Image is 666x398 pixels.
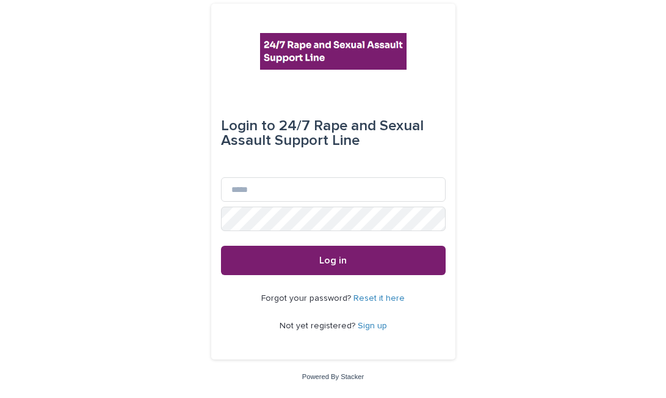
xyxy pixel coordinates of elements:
[261,294,353,303] span: Forgot your password?
[319,256,347,265] span: Log in
[221,109,446,158] div: 24/7 Rape and Sexual Assault Support Line
[280,322,358,330] span: Not yet registered?
[221,246,446,275] button: Log in
[353,294,405,303] a: Reset it here
[221,119,275,133] span: Login to
[358,322,387,330] a: Sign up
[260,33,407,70] img: rhQMoQhaT3yELyF149Cw
[302,373,364,380] a: Powered By Stacker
